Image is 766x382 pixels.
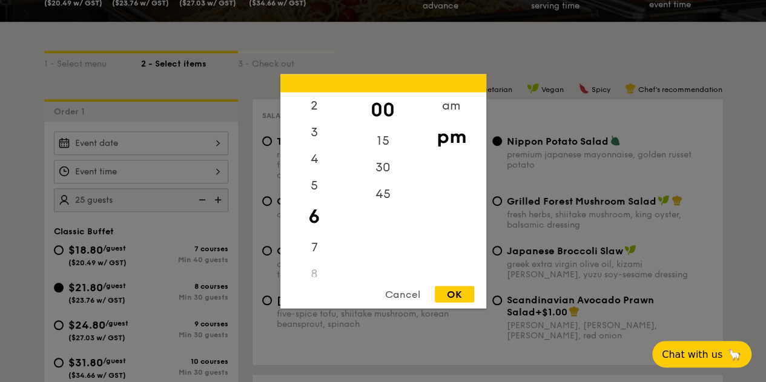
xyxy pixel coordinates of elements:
div: 6 [280,199,349,234]
div: pm [417,119,486,154]
div: am [417,92,486,119]
button: Chat with us🦙 [652,341,751,367]
div: 5 [280,172,349,199]
div: 8 [280,260,349,287]
div: 4 [280,145,349,172]
div: OK [435,286,474,302]
div: 15 [349,127,417,154]
div: 45 [349,180,417,207]
div: 7 [280,234,349,260]
span: Chat with us [662,349,722,360]
div: 30 [349,154,417,180]
div: Cancel [373,286,432,302]
div: 00 [349,92,417,127]
span: 🦙 [727,347,742,361]
div: 3 [280,119,349,145]
div: 2 [280,92,349,119]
